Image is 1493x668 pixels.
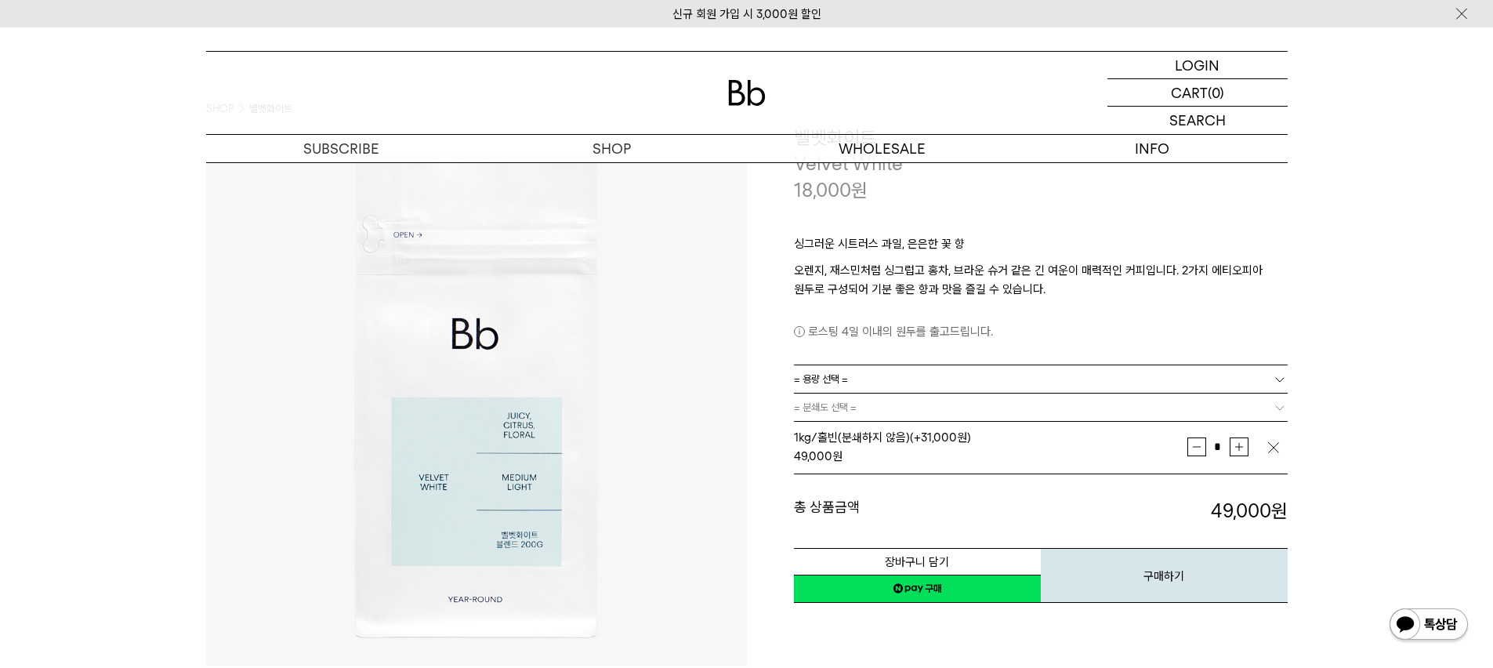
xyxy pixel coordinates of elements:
span: 1kg/홀빈(분쇄하지 않음) (+31,000원) [794,430,971,445]
p: INFO [1017,135,1288,162]
span: 원 [851,179,868,201]
img: 벨벳화이트 [206,125,747,666]
p: 로스팅 4일 이내의 원두를 출고드립니다. [794,322,1288,341]
button: 장바구니 담기 [794,548,1041,575]
a: LOGIN [1107,52,1288,79]
img: 로고 [728,80,766,106]
p: SEARCH [1169,107,1226,134]
b: 원 [1271,499,1288,522]
p: LOGIN [1175,52,1219,78]
button: 구매하기 [1041,548,1288,603]
img: 카카오톡 채널 1:1 채팅 버튼 [1388,607,1469,644]
div: 원 [794,447,1187,466]
p: CART [1171,79,1208,106]
strong: 49,000 [794,449,832,463]
p: (0) [1208,79,1224,106]
p: 싱그러운 시트러스 과일, 은은한 꽃 향 [794,234,1288,261]
p: WHOLESALE [747,135,1017,162]
a: 새창 [794,575,1041,603]
strong: 49,000 [1211,499,1288,522]
a: 신규 회원 가입 시 3,000원 할인 [672,7,821,21]
button: 감소 [1187,437,1206,456]
p: Velvet White [794,151,1288,177]
p: 오렌지, 재스민처럼 싱그럽고 홍차, 브라운 슈거 같은 긴 여운이 매력적인 커피입니다. 2가지 에티오피아 원두로 구성되어 기분 좋은 향과 맛을 즐길 수 있습니다. [794,261,1288,299]
a: SUBSCRIBE [206,135,477,162]
dt: 총 상품금액 [794,498,1041,525]
img: 삭제 [1266,440,1281,456]
button: 증가 [1230,437,1248,456]
span: = 용량 선택 = [794,365,848,393]
a: SHOP [477,135,747,162]
a: CART (0) [1107,79,1288,107]
p: 18,000 [794,177,868,204]
span: = 분쇄도 선택 = [794,394,857,421]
